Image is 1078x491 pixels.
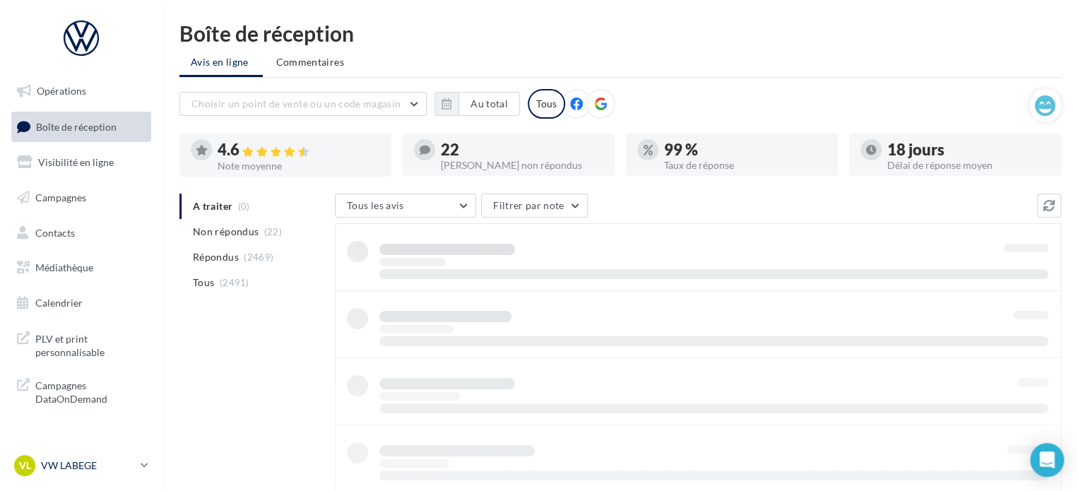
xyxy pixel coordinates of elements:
button: Au total [434,92,520,116]
span: Calendrier [35,297,83,309]
a: Contacts [8,218,154,248]
span: Commentaires [276,56,344,68]
div: Taux de réponse [664,160,827,170]
span: Boîte de réception [36,120,117,132]
a: Médiathèque [8,253,154,283]
span: Non répondus [193,225,259,239]
button: Choisir un point de vente ou un code magasin [179,92,427,116]
div: 22 [441,142,603,158]
span: Choisir un point de vente ou un code magasin [191,97,401,110]
a: PLV et print personnalisable [8,324,154,365]
a: Campagnes [8,183,154,213]
div: Tous [528,89,565,119]
span: VL [19,459,31,473]
button: Au total [458,92,520,116]
span: Contacts [35,226,75,238]
a: Opérations [8,76,154,106]
div: [PERSON_NAME] non répondus [441,160,603,170]
span: Campagnes [35,191,86,203]
a: Campagnes DataOnDemand [8,370,154,412]
div: 99 % [664,142,827,158]
a: Calendrier [8,288,154,318]
span: Médiathèque [35,261,93,273]
a: Boîte de réception [8,112,154,142]
div: Délai de réponse moyen [887,160,1050,170]
p: VW LABEGE [41,459,135,473]
span: (2491) [220,277,249,288]
div: Open Intercom Messenger [1030,443,1064,477]
span: Visibilité en ligne [38,156,114,168]
div: Boîte de réception [179,23,1061,44]
span: Répondus [193,250,239,264]
div: Note moyenne [218,161,380,171]
div: 18 jours [887,142,1050,158]
span: (2469) [244,252,273,263]
a: VL VW LABEGE [11,452,151,479]
span: Opérations [37,85,86,97]
div: 4.6 [218,142,380,158]
span: (22) [264,226,282,237]
span: Campagnes DataOnDemand [35,376,146,406]
a: Visibilité en ligne [8,148,154,177]
span: PLV et print personnalisable [35,329,146,360]
span: Tous [193,276,214,290]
